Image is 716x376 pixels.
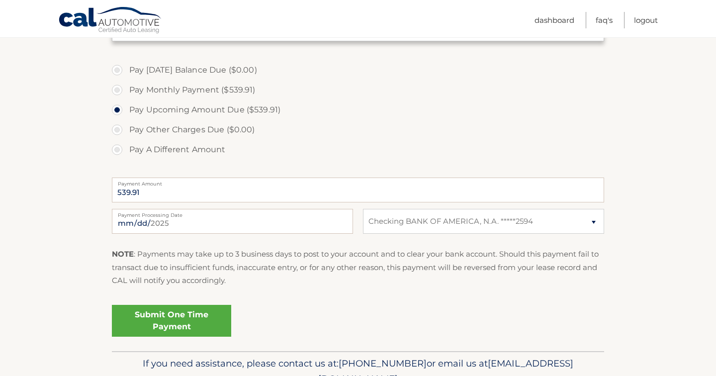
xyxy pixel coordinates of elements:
label: Pay Other Charges Due ($0.00) [112,120,604,140]
label: Pay Upcoming Amount Due ($539.91) [112,100,604,120]
a: FAQ's [596,12,613,28]
label: Pay [DATE] Balance Due ($0.00) [112,60,604,80]
span: [PHONE_NUMBER] [339,358,427,369]
input: Payment Date [112,209,353,234]
label: Pay Monthly Payment ($539.91) [112,80,604,100]
a: Dashboard [535,12,574,28]
a: Logout [634,12,658,28]
label: Pay A Different Amount [112,140,604,160]
strong: NOTE [112,249,134,259]
input: Payment Amount [112,178,604,202]
a: Submit One Time Payment [112,305,231,337]
p: : Payments may take up to 3 business days to post to your account and to clear your bank account.... [112,248,604,287]
a: Cal Automotive [58,6,163,35]
label: Payment Amount [112,178,604,186]
label: Payment Processing Date [112,209,353,217]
